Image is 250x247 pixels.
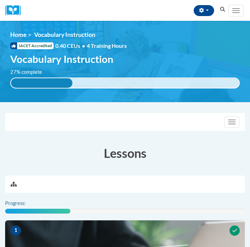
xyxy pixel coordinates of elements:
[5,200,44,207] label: Progress:
[10,42,54,49] span: IACET Accredited
[55,42,87,50] span: 0.40 CEUs
[10,225,21,236] span: 1
[5,145,245,162] h3: Lessons
[218,5,228,14] button: Search
[194,5,214,16] button: Account Settings
[10,68,50,76] label: 27% complete
[87,42,127,49] span: 4 Training Hours
[11,78,72,88] div: 27% complete
[82,42,85,49] span: •
[10,53,113,65] span: Vocabulary Instruction
[5,5,26,16] img: Logo brand
[10,31,26,38] a: Home
[5,5,26,16] a: Cox Campus
[34,31,95,38] span: Vocabulary Instruction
